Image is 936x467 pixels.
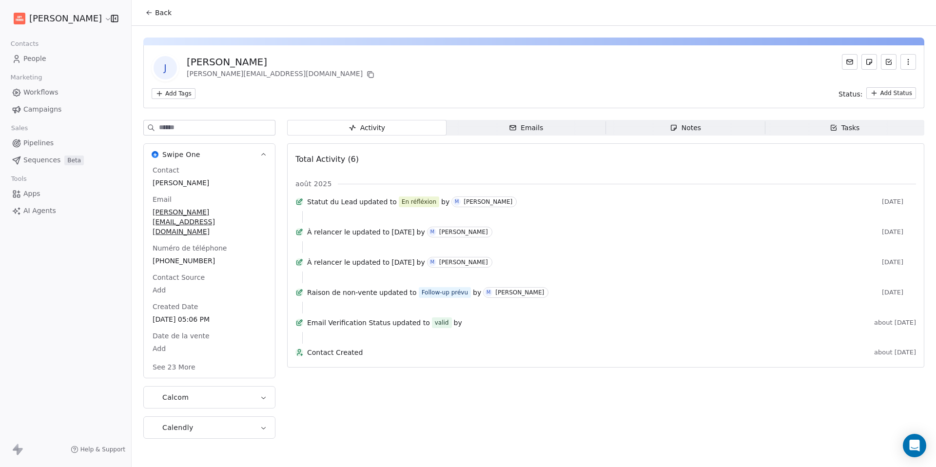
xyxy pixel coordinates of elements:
span: Tools [7,172,31,186]
div: [PERSON_NAME] [439,229,488,235]
a: AI Agents [8,203,123,219]
span: [PERSON_NAME][EMAIL_ADDRESS][DOMAIN_NAME] [153,207,266,236]
span: [PERSON_NAME] [29,12,102,25]
a: Pipelines [8,135,123,151]
span: Campaigns [23,104,61,115]
button: Back [139,4,177,21]
span: updated to [379,288,417,297]
span: by [417,257,425,267]
span: Add [153,344,266,353]
div: M [487,289,491,296]
div: [PERSON_NAME] [187,55,376,69]
span: Help & Support [80,446,125,453]
a: Workflows [8,84,123,100]
span: Sequences [23,155,60,165]
button: CalcomCalcom [144,387,275,408]
span: Contact Created [307,348,870,357]
span: août 2025 [295,179,332,189]
span: Numéro de téléphone [151,243,229,253]
span: [DATE] [882,289,916,296]
span: updated to [359,197,397,207]
span: [DATE] 05:06 PM [153,314,266,324]
span: [DATE] [391,227,414,237]
span: Back [155,8,172,18]
button: Add Status [866,87,916,99]
span: [DATE] [882,198,916,206]
img: Swipe One [152,151,158,158]
div: Notes [670,123,701,133]
span: Contact [151,165,181,175]
button: Add Tags [152,88,195,99]
span: AI Agents [23,206,56,216]
div: valid [435,318,449,328]
span: Status: [838,89,862,99]
span: À relancer le [307,257,350,267]
span: Add [153,285,266,295]
div: [PERSON_NAME] [495,289,544,296]
span: updated to [352,227,390,237]
div: [PERSON_NAME] [439,259,488,266]
span: Apps [23,189,40,199]
span: updated to [352,257,390,267]
button: [PERSON_NAME] [12,10,104,27]
span: Statut du Lead [307,197,357,207]
span: Workflows [23,87,58,97]
span: by [454,318,462,328]
button: See 23 More [147,358,201,376]
span: People [23,54,46,64]
div: Swipe OneSwipe One [144,165,275,378]
span: Calendly [162,423,194,432]
div: Follow-up prévu [422,288,468,297]
span: J [154,56,177,79]
span: Raison de non-vente [307,288,377,297]
div: M [455,198,459,206]
div: [PERSON_NAME] [464,198,512,205]
span: Sales [7,121,32,136]
span: Marketing [6,70,46,85]
a: Apps [8,186,123,202]
img: Calendly [152,424,158,431]
div: Open Intercom Messenger [903,434,926,457]
span: Contacts [6,37,43,51]
div: Emails [509,123,543,133]
a: People [8,51,123,67]
span: updated to [392,318,430,328]
span: Beta [64,156,84,165]
span: [DATE] [391,257,414,267]
span: Calcom [162,392,189,402]
span: Swipe One [162,150,200,159]
span: Total Activity (6) [295,155,359,164]
span: Pipelines [23,138,54,148]
span: by [441,197,449,207]
span: Email [151,195,174,204]
img: Calcom [152,394,158,401]
a: Help & Support [71,446,125,453]
div: Tasks [830,123,860,133]
a: Campaigns [8,101,123,117]
span: Date de la vente [151,331,212,341]
div: M [430,228,434,236]
div: [PERSON_NAME][EMAIL_ADDRESS][DOMAIN_NAME] [187,69,376,80]
span: about [DATE] [874,319,916,327]
span: À relancer le [307,227,350,237]
span: [PERSON_NAME] [153,178,266,188]
span: by [473,288,481,297]
span: Email Verification Status [307,318,390,328]
div: En réfléxion [402,197,436,207]
span: [PHONE_NUMBER] [153,256,266,266]
a: SequencesBeta [8,152,123,168]
button: Swipe OneSwipe One [144,144,275,165]
span: by [417,227,425,237]
div: M [430,258,434,266]
span: about [DATE] [874,349,916,356]
span: [DATE] [882,258,916,266]
span: Contact Source [151,272,207,282]
span: [DATE] [882,228,916,236]
button: CalendlyCalendly [144,417,275,438]
img: Logo-Copy-Training.jpeg [14,13,25,24]
span: Created Date [151,302,200,311]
